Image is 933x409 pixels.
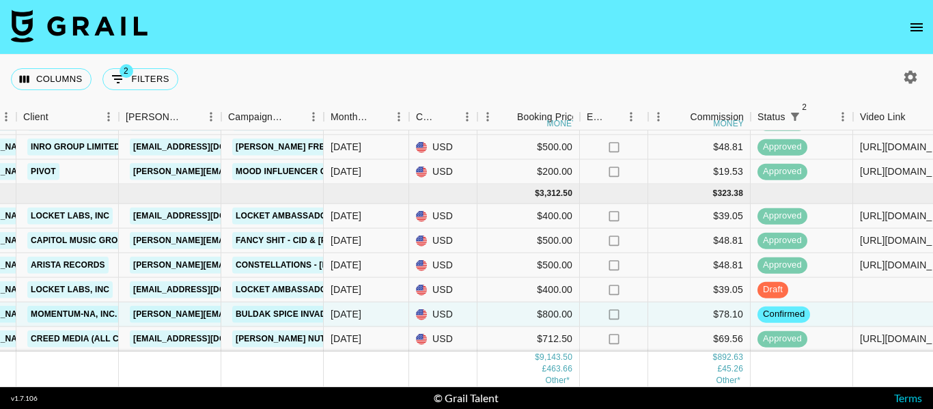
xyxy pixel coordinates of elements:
div: [PERSON_NAME] [126,104,182,130]
a: [PERSON_NAME][EMAIL_ADDRESS][DOMAIN_NAME] [130,163,352,180]
a: [EMAIL_ADDRESS][DOMAIN_NAME] [130,208,283,225]
span: approved [757,259,807,272]
span: 2 [798,100,811,114]
div: Oct '25 [331,307,361,321]
a: Fancy Shit - CID & [PERSON_NAME] [232,232,391,249]
div: Oct '25 [331,234,361,247]
div: 892.63 [717,352,743,363]
button: open drawer [903,14,930,41]
a: [PERSON_NAME] Nutrition x [PERSON_NAME] [232,330,438,348]
div: £ [542,363,547,375]
span: approved [757,234,807,247]
div: $200.00 [477,160,580,184]
div: $19.53 [648,160,751,184]
span: € 1,030.00 [545,376,570,385]
div: USD [409,135,477,160]
div: Expenses: Remove Commission? [587,104,606,130]
div: $ [535,188,540,199]
div: Campaign (Type) [221,104,324,130]
div: $ [713,188,718,199]
div: $48.81 [648,135,751,160]
div: Sep '25 [331,140,361,154]
div: Oct '25 [331,258,361,272]
a: Terms [894,391,922,404]
div: Oct '25 [331,332,361,345]
div: money [547,119,578,128]
button: Sort [606,107,625,126]
button: Sort [906,107,925,126]
span: approved [757,141,807,154]
div: Status [757,104,785,130]
button: Menu [303,107,324,127]
div: USD [409,229,477,253]
button: Sort [805,107,824,126]
div: USD [409,160,477,184]
div: $400.00 [477,278,580,302]
span: approved [757,210,807,223]
div: Expenses: Remove Commission? [580,104,648,130]
div: Currency [416,104,438,130]
div: Oct '25 [331,209,361,223]
button: Sort [370,107,389,126]
div: $ [713,352,718,363]
div: $39.05 [648,204,751,229]
div: Commission [690,104,744,130]
a: Locket Labs, Inc [27,281,113,298]
div: money [713,119,744,128]
div: Client [16,104,119,130]
a: Pivot [27,163,59,180]
div: Status [751,104,853,130]
a: Creed Media (All Campaigns) [27,330,169,348]
span: draft [757,283,788,296]
a: Buldak Spice Invaders OSU [232,306,367,323]
div: $48.81 [648,229,751,253]
a: Momentum-NA, Inc. [27,306,121,323]
button: Select columns [11,68,92,90]
img: Grail Talent [11,10,148,42]
button: Menu [98,107,119,127]
a: [EMAIL_ADDRESS][DOMAIN_NAME] [130,281,283,298]
span: confirmed [757,308,810,321]
button: Menu [457,107,477,127]
div: $69.56 [648,327,751,352]
a: Locket Labs, Inc [27,208,113,225]
div: 463.66 [546,363,572,375]
div: v 1.7.106 [11,394,38,403]
button: Sort [498,107,517,126]
a: [EMAIL_ADDRESS][DOMAIN_NAME] [130,330,283,348]
button: Sort [284,107,303,126]
a: MOOD Influencer Campaign x [PERSON_NAME] [232,163,449,180]
div: Sep '25 [331,165,361,178]
div: 3,312.50 [540,188,572,199]
span: approved [757,165,807,178]
div: $78.10 [648,302,751,327]
div: $500.00 [477,135,580,160]
span: 2 [120,64,133,78]
button: Menu [621,107,641,127]
div: $48.81 [648,253,751,278]
a: INRO GROUP LIMITED [27,139,124,156]
span: € 100.55 [716,376,740,385]
button: Menu [389,107,409,127]
div: $400.00 [477,204,580,229]
div: Booker [119,104,221,130]
div: $500.00 [477,229,580,253]
div: 2 active filters [785,107,805,126]
a: [PERSON_NAME] Freely [232,139,344,156]
button: Show filters [785,107,805,126]
a: Capitol Music Group [27,232,133,249]
div: $ [535,352,540,363]
div: $500.00 [477,253,580,278]
a: Locket Ambassador Program x [PERSON_NAME] [232,208,462,225]
div: USD [409,278,477,302]
div: USD [409,327,477,352]
button: Menu [477,107,498,127]
div: 45.26 [722,363,743,375]
button: Menu [201,107,221,127]
button: Menu [833,107,853,127]
div: USD [409,302,477,327]
button: Show filters [102,68,178,90]
div: Campaign (Type) [228,104,284,130]
a: [EMAIL_ADDRESS][DOMAIN_NAME] [130,139,283,156]
a: [PERSON_NAME][EMAIL_ADDRESS][DOMAIN_NAME] [130,306,352,323]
